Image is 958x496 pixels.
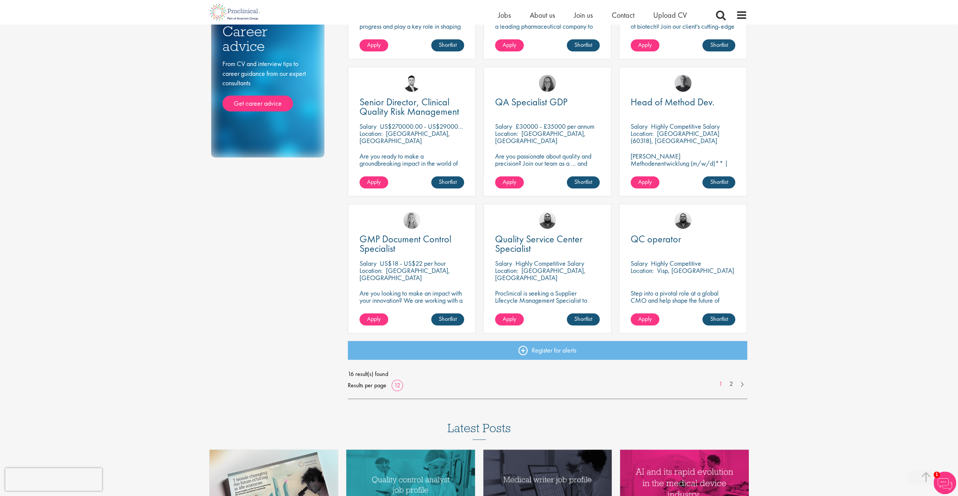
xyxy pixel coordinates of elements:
a: Apply [359,176,388,188]
p: [GEOGRAPHIC_DATA], [GEOGRAPHIC_DATA] [495,266,586,282]
img: Chatbot [933,471,956,494]
span: Location: [495,266,518,275]
span: Apply [638,315,652,323]
a: Shortlist [567,313,600,325]
p: Highly Competitive [651,259,701,268]
span: Quality Service Center Specialist [495,233,583,255]
span: 1 [933,471,940,478]
a: Apply [359,313,388,325]
img: Ashley Bennett [539,212,556,229]
span: Location: [631,129,654,138]
span: Apply [367,41,381,49]
img: Ingrid Aymes [539,75,556,92]
span: GMP Document Control Specialist [359,233,451,255]
a: Apply [631,176,659,188]
a: Apply [495,39,524,51]
a: Get career advice [222,96,293,111]
p: [GEOGRAPHIC_DATA], [GEOGRAPHIC_DATA] [359,129,450,145]
p: [GEOGRAPHIC_DATA], [GEOGRAPHIC_DATA] [359,266,450,282]
span: Salary [631,122,648,131]
a: Apply [495,313,524,325]
a: 12 [392,381,403,389]
a: QC operator [631,234,735,244]
a: QA Specialist GDP [495,97,600,107]
span: QC operator [631,233,681,245]
span: Apply [638,178,652,186]
a: Shortlist [431,313,464,325]
img: Shannon Briggs [403,212,420,229]
p: Step into a pivotal role at a global CMO and help shape the future of healthcare manufacturing. [631,290,735,311]
span: Location: [631,266,654,275]
a: Apply [495,176,524,188]
span: QA Specialist GDP [495,96,568,108]
span: Location: [359,129,383,138]
p: [GEOGRAPHIC_DATA] (60318), [GEOGRAPHIC_DATA] [631,129,719,145]
p: Highly Competitive Salary [651,122,720,131]
a: 1 [715,380,726,388]
a: Jobs [498,10,511,20]
span: Apply [503,41,516,49]
a: Head of Method Dev. [631,97,735,107]
span: Head of Method Dev. [631,96,714,108]
span: Salary [359,259,376,268]
span: Apply [367,178,381,186]
span: Location: [359,266,383,275]
span: Salary [495,122,512,131]
a: Shortlist [702,176,735,188]
p: £30000 - £35000 per annum [515,122,594,131]
p: US$270000.00 - US$290000.00 per annum [380,122,500,131]
span: Apply [503,178,516,186]
span: Results per page [348,380,386,391]
span: 16 result(s) found [348,368,747,380]
span: Location: [495,129,518,138]
iframe: reCAPTCHA [5,468,102,491]
p: Are you ready to turn precision into progress and play a key role in shaping the future of pharma... [359,15,464,37]
img: Joshua Godden [403,75,420,92]
a: Shortlist [702,313,735,325]
span: Salary [631,259,648,268]
p: [PERSON_NAME] Methodenentwicklung (m/w/d)** | Dauerhaft | Biowissenschaften | [GEOGRAPHIC_DATA] (... [631,152,735,188]
a: Shortlist [567,176,600,188]
span: Upload CV [653,10,687,20]
h3: Career advice [222,24,313,53]
p: Are you passionate about quality and precision? Join our team as a … and help ensure top-tier sta... [495,152,600,181]
a: Quality Service Center Specialist [495,234,600,253]
p: Are you looking to make an impact with your innovation? We are working with a well-established ph... [359,290,464,325]
a: Shortlist [431,39,464,51]
p: Proclinical is seeking a Supplier Lifecycle Management Specialist to support global vendor change... [495,290,600,325]
a: Shortlist [702,39,735,51]
a: Shortlist [567,39,600,51]
img: Ashley Bennett [674,212,691,229]
span: Apply [503,315,516,323]
a: Contact [612,10,634,20]
span: Apply [367,315,381,323]
p: [GEOGRAPHIC_DATA], [GEOGRAPHIC_DATA] [495,129,586,145]
span: Salary [359,122,376,131]
p: Are you ready to make a groundbreaking impact in the world of biotechnology? Join a growing compa... [359,152,464,188]
a: About us [530,10,555,20]
a: Shortlist [431,176,464,188]
span: Apply [638,41,652,49]
a: Join us [574,10,593,20]
a: Apply [631,39,659,51]
p: Highly Competitive Salary [515,259,584,268]
span: Salary [495,259,512,268]
img: Felix Zimmer [674,75,691,92]
p: Visp, [GEOGRAPHIC_DATA] [657,266,734,275]
div: From CV and interview tips to career guidance from our expert consultants [222,59,313,111]
p: US$18 - US$22 per hour [380,259,446,268]
a: Register for alerts [348,341,747,360]
a: Senior Director, Clinical Quality Risk Management [359,97,464,116]
span: Senior Director, Clinical Quality Risk Management [359,96,459,118]
a: Apply [631,313,659,325]
h3: Latest Posts [447,422,511,440]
